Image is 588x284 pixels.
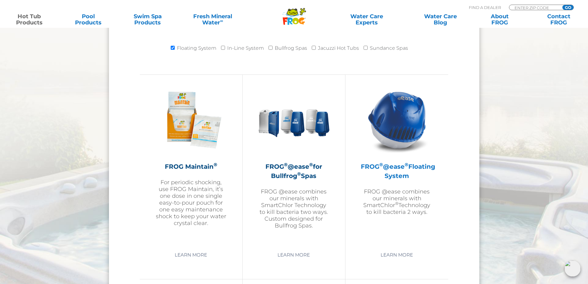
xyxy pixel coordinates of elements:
a: Water CareExperts [329,13,404,26]
label: In-Line System [227,42,264,54]
p: For periodic shocking, use FROG Maintain, it’s one dose in one single easy-to-pour pouch for one ... [155,179,227,227]
img: openIcon [565,261,581,277]
a: Learn More [270,249,317,261]
input: Zip Code Form [514,5,556,10]
a: Water CareBlog [417,13,463,26]
a: Hot TubProducts [6,13,52,26]
p: FROG @ease combines our minerals with SmartChlor Technology to kill bacteria 2 ways. [361,188,433,215]
a: Learn More [373,249,420,261]
a: Fresh MineralWater∞ [184,13,241,26]
a: FROG Maintain®For periodic shocking, use FROG Maintain, it’s one dose in one single easy-to-pour ... [155,84,227,245]
sup: ® [405,162,408,167]
sup: ® [284,162,288,167]
img: Frog_Maintain_Hero-2-v2-300x300.png [155,84,227,156]
h2: FROG Maintain [155,162,227,171]
sup: ® [214,162,217,167]
a: AboutFROG [477,13,523,26]
a: Learn More [168,249,214,261]
h2: FROG @ease for Bullfrog Spas [258,162,330,180]
a: FROG®@ease®for Bullfrog®SpasFROG @ease combines our minerals with SmartChlor Technology to kill b... [258,84,330,245]
sup: ® [297,171,301,177]
img: hot-tub-product-atease-system-300x300.png [361,84,433,156]
a: FROG®@ease®Floating SystemFROG @ease combines our minerals with SmartChlor®Technology to kill bac... [361,84,433,245]
input: GO [562,5,573,10]
h2: FROG @ease Floating System [361,162,433,180]
sup: ∞ [220,18,223,23]
label: Bullfrog Spas [275,42,307,54]
sup: ® [395,201,398,206]
sup: ® [309,162,313,167]
label: Floating System [177,42,216,54]
p: Find A Dealer [469,5,501,10]
p: FROG @ease combines our minerals with SmartChlor Technology to kill bacteria two ways. Custom des... [258,188,330,229]
label: Jacuzzi Hot Tubs [318,42,359,54]
a: Swim SpaProducts [125,13,171,26]
a: PoolProducts [65,13,111,26]
img: bullfrog-product-hero-300x300.png [258,84,330,156]
label: Sundance Spas [370,42,408,54]
a: ContactFROG [536,13,582,26]
sup: ® [379,162,383,167]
